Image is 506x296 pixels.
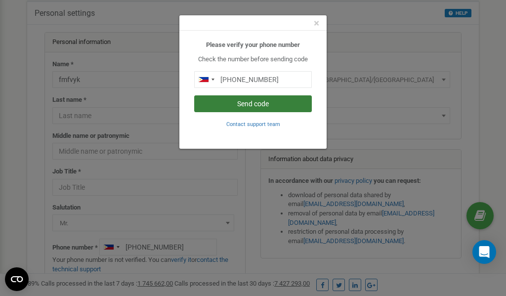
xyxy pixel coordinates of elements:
button: Close [314,18,319,29]
button: Open CMP widget [5,267,29,291]
span: × [314,17,319,29]
b: Please verify your phone number [206,41,300,48]
div: Open Intercom Messenger [472,240,496,264]
button: Send code [194,95,312,112]
p: Check the number before sending code [194,55,312,64]
small: Contact support team [226,121,280,127]
a: Contact support team [226,120,280,127]
div: Telephone country code [195,72,217,87]
input: 0905 123 4567 [194,71,312,88]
